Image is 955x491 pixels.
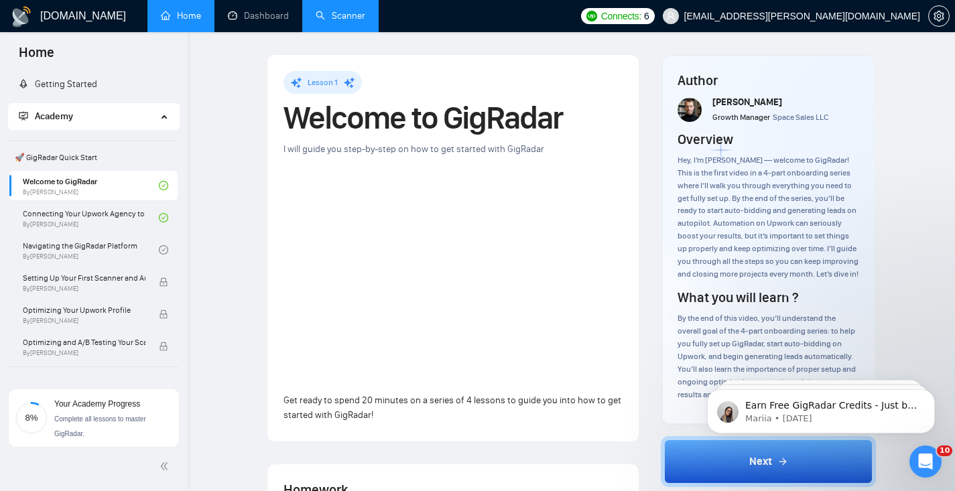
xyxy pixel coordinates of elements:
[712,113,770,122] span: Growth Manager
[644,9,649,23] span: 6
[11,6,32,27] img: logo
[159,309,168,319] span: lock
[54,415,146,437] span: Complete all lessons to master GigRadar.
[23,203,159,232] a: Connecting Your Upwork Agency to GigRadarBy[PERSON_NAME]
[19,78,97,90] a: rocketGetting Started
[308,78,338,87] span: Lesson 1
[678,71,859,90] h4: Author
[161,10,201,21] a: homeHome
[19,111,73,122] span: Academy
[159,277,168,287] span: lock
[928,5,950,27] button: setting
[678,154,859,280] div: Hey, I’m [PERSON_NAME] — welcome to GigRadar! This is the first video in a 4-part onboarding seri...
[601,9,641,23] span: Connects:
[23,317,145,325] span: By [PERSON_NAME]
[9,370,178,397] span: 👑 Agency Success with GigRadar
[687,361,955,455] iframe: Intercom notifications message
[283,103,623,133] h1: Welcome to GigRadar
[928,11,950,21] a: setting
[678,98,702,122] img: vlad-t.jpg
[23,285,145,293] span: By [PERSON_NAME]
[159,342,168,351] span: lock
[23,349,145,357] span: By [PERSON_NAME]
[9,144,178,171] span: 🚀 GigRadar Quick Start
[159,245,168,255] span: check-circle
[678,130,733,149] h4: Overview
[666,11,676,21] span: user
[160,460,173,473] span: double-left
[661,436,876,487] button: Next
[19,111,28,121] span: fund-projection-screen
[937,445,952,456] span: 10
[909,445,942,478] iframe: Intercom live chat
[35,111,73,122] span: Academy
[712,96,782,108] span: [PERSON_NAME]
[283,143,544,155] span: I will guide you step-by-step on how to get started with GigRadar
[159,181,168,190] span: check-circle
[316,10,365,21] a: searchScanner
[8,43,65,71] span: Home
[23,235,159,265] a: Navigating the GigRadar PlatformBy[PERSON_NAME]
[586,11,597,21] img: upwork-logo.png
[8,71,179,98] li: Getting Started
[228,10,289,21] a: dashboardDashboard
[283,395,621,421] span: Get ready to spend 20 minutes on a series of 4 lessons to guide you into how to get started with ...
[773,113,828,122] span: Space Sales LLC
[23,336,145,349] span: Optimizing and A/B Testing Your Scanner for Better Results
[23,303,145,317] span: Optimizing Your Upwork Profile
[23,171,159,200] a: Welcome to GigRadarBy[PERSON_NAME]
[749,453,772,470] span: Next
[678,288,798,307] h4: What you will learn ?
[15,413,48,422] span: 8%
[159,213,168,222] span: check-circle
[678,312,859,401] div: By the end of this video, you’ll understand the overall goal of the 4-part onboarding series: to ...
[23,271,145,285] span: Setting Up Your First Scanner and Auto-Bidder
[929,11,949,21] span: setting
[54,399,140,409] span: Your Academy Progress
